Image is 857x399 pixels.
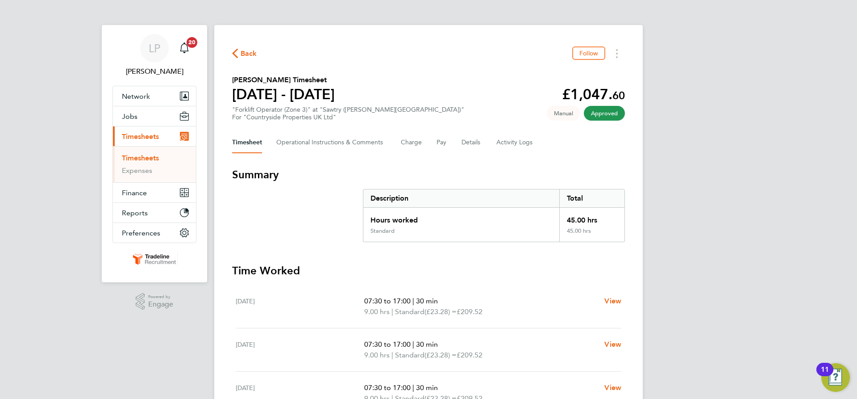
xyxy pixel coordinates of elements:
button: Operational Instructions & Comments [276,132,387,153]
h3: Time Worked [232,264,625,278]
div: Description [363,189,559,207]
span: 30 min [416,340,438,349]
span: 30 min [416,297,438,305]
span: 60 [612,89,625,102]
button: Back [232,48,257,59]
div: "Forklift Operator (Zone 3)" at "Sawtry ([PERSON_NAME][GEOGRAPHIC_DATA])" [232,106,464,121]
div: 11 [821,370,829,381]
div: Summary [363,189,625,242]
button: Open Resource Center, 11 new notifications [821,363,850,392]
button: Timesheet [232,132,262,153]
span: Lauren Pearson [112,66,196,77]
h1: [DATE] - [DATE] [232,85,335,103]
span: £209.52 [457,351,483,359]
a: 20 [175,34,193,63]
a: Powered byEngage [136,293,174,310]
div: [DATE] [236,339,364,361]
span: View [604,340,621,349]
button: Details [462,132,482,153]
app-decimal: £1,047. [562,86,625,103]
span: Timesheets [122,132,159,141]
div: 45.00 hrs [559,227,624,242]
span: View [604,383,621,392]
span: (£23.28) = [424,307,457,316]
span: This timesheet has been approved. [584,106,625,121]
span: 9.00 hrs [364,351,390,359]
div: Timesheets [113,146,196,182]
button: Reports [113,203,196,223]
a: View [604,296,621,307]
span: 30 min [416,383,438,392]
span: 07:30 to 17:00 [364,297,411,305]
span: Preferences [122,229,160,237]
button: Finance [113,183,196,202]
span: LP [149,42,160,54]
div: 45.00 hrs [559,208,624,227]
a: View [604,339,621,350]
span: | [391,307,393,316]
span: 07:30 to 17:00 [364,383,411,392]
h3: Summary [232,168,625,182]
button: Jobs [113,106,196,126]
button: Timesheets Menu [609,46,625,60]
span: Powered by [148,293,173,301]
span: Standard [395,350,424,361]
span: 9.00 hrs [364,307,390,316]
span: | [412,340,414,349]
button: Timesheets [113,126,196,146]
span: Engage [148,301,173,308]
button: Follow [572,46,605,60]
span: | [412,297,414,305]
div: [DATE] [236,296,364,317]
button: Network [113,86,196,106]
span: Jobs [122,112,137,121]
span: This timesheet was manually created. [547,106,580,121]
a: Go to home page [112,252,196,266]
button: Pay [437,132,447,153]
span: 20 [187,37,197,48]
span: Reports [122,209,148,217]
div: Total [559,189,624,207]
div: Hours worked [363,208,559,227]
a: LP[PERSON_NAME] [112,34,196,77]
span: Standard [395,307,424,317]
button: Preferences [113,223,196,243]
span: | [391,351,393,359]
button: Charge [401,132,422,153]
span: Back [241,48,257,59]
span: £209.52 [457,307,483,316]
div: Standard [370,227,395,235]
span: 07:30 to 17:00 [364,340,411,349]
h2: [PERSON_NAME] Timesheet [232,75,335,85]
span: | [412,383,414,392]
span: Follow [579,49,598,57]
a: Timesheets [122,154,159,162]
span: (£23.28) = [424,351,457,359]
span: Finance [122,189,147,197]
span: Network [122,92,150,101]
a: View [604,382,621,393]
div: For "Countryside Properties UK Ltd" [232,113,464,121]
nav: Main navigation [102,25,207,282]
a: Expenses [122,166,152,175]
button: Activity Logs [496,132,534,153]
img: tradelinerecruitment-logo-retina.png [131,252,178,266]
span: View [604,297,621,305]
